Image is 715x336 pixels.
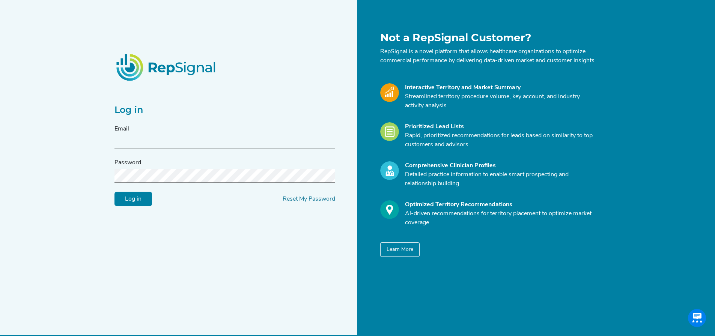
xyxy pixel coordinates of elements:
input: Log in [114,192,152,206]
img: Leads_Icon.28e8c528.svg [380,122,399,141]
img: Optimize_Icon.261f85db.svg [380,200,399,219]
div: Optimized Territory Recommendations [405,200,596,209]
div: Prioritized Lead Lists [405,122,596,131]
img: RepSignalLogo.20539ed3.png [107,45,226,90]
p: Detailed practice information to enable smart prospecting and relationship building [405,170,596,188]
img: Market_Icon.a700a4ad.svg [380,83,399,102]
label: Email [114,124,129,133]
a: Reset My Password [283,196,335,202]
p: RepSignal is a novel platform that allows healthcare organizations to optimize commercial perform... [380,47,596,65]
div: Interactive Territory and Market Summary [405,83,596,92]
div: Comprehensive Clinician Profiles [405,161,596,170]
label: Password [114,158,141,167]
h1: Not a RepSignal Customer? [380,31,596,44]
img: Profile_Icon.739e2aba.svg [380,161,399,180]
p: AI-driven recommendations for territory placement to optimize market coverage [405,209,596,227]
button: Learn More [380,242,420,257]
p: Rapid, prioritized recommendations for leads based on similarity to top customers and advisors [405,131,596,149]
h2: Log in [114,105,335,115]
p: Streamlined territory procedure volume, key account, and industry activity analysis [405,92,596,110]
